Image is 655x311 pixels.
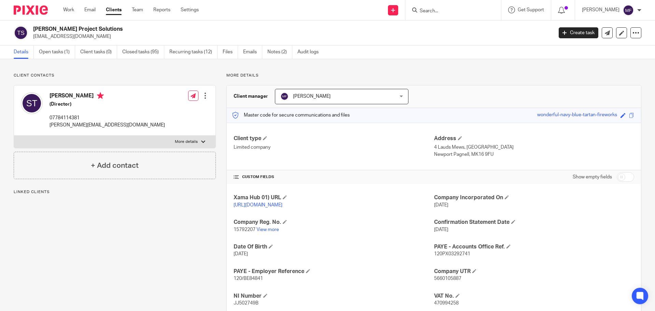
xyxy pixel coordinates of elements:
[297,45,324,59] a: Audit logs
[234,135,434,142] h4: Client type
[293,94,331,99] span: [PERSON_NAME]
[434,243,634,251] h4: PAYE - Accounts Office Ref.
[50,114,165,121] p: 07784114381
[234,301,259,306] span: JJ502749B
[175,139,198,145] p: More details
[21,92,43,114] img: svg%3E
[234,174,434,180] h4: CUSTOM FIELDS
[234,243,434,251] h4: Date Of Birth
[84,6,96,13] a: Email
[39,45,75,59] a: Open tasks (1)
[132,6,143,13] a: Team
[50,122,165,129] p: [PERSON_NAME][EMAIL_ADDRESS][DOMAIN_NAME]
[14,5,48,15] img: Pixie
[14,189,216,195] p: Linked clients
[234,93,268,100] h3: Client manager
[434,268,634,275] h4: Company UTR
[267,45,292,59] a: Notes (2)
[537,111,617,119] div: wonderful-navy-blue-tartan-fireworks
[234,203,282,207] a: [URL][DOMAIN_NAME]
[234,252,248,256] span: [DATE]
[280,92,289,100] img: svg%3E
[434,252,470,256] span: 120PX03292741
[434,135,634,142] h4: Address
[582,6,619,13] p: [PERSON_NAME]
[14,73,216,78] p: Client contacts
[434,203,448,207] span: [DATE]
[573,174,612,180] label: Show empty fields
[153,6,170,13] a: Reports
[434,194,634,201] h4: Company Incorporated On
[63,6,74,13] a: Work
[226,73,641,78] p: More details
[50,101,165,108] h5: (Director)
[234,268,434,275] h4: PAYE - Employer Reference
[50,92,165,101] h4: [PERSON_NAME]
[181,6,199,13] a: Settings
[234,293,434,300] h4: NI Number
[33,26,445,33] h2: [PERSON_NAME] Project Solutions
[106,6,122,13] a: Clients
[223,45,238,59] a: Files
[243,45,262,59] a: Emails
[91,160,139,171] h4: + Add contact
[234,144,434,151] p: Limited company
[623,5,634,16] img: svg%3E
[33,33,548,40] p: [EMAIL_ADDRESS][DOMAIN_NAME]
[256,227,279,232] a: View more
[14,26,28,40] img: svg%3E
[169,45,218,59] a: Recurring tasks (12)
[234,276,263,281] span: 120/BE84841
[434,276,461,281] span: 5660105887
[80,45,117,59] a: Client tasks (0)
[122,45,164,59] a: Closed tasks (95)
[234,227,255,232] span: 15792207
[419,8,480,14] input: Search
[434,301,459,306] span: 470994258
[434,151,634,158] p: Newport Pagnell, MK16 9FU
[434,293,634,300] h4: VAT No.
[434,227,448,232] span: [DATE]
[234,194,434,201] h4: Xama Hub 01) URL
[434,219,634,226] h4: Confirmation Statement Date
[434,144,634,151] p: 4 Lauds Mews, [GEOGRAPHIC_DATA]
[14,45,34,59] a: Details
[559,27,598,38] a: Create task
[518,8,544,12] span: Get Support
[232,112,350,119] p: Master code for secure communications and files
[234,219,434,226] h4: Company Reg. No.
[97,92,104,99] i: Primary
